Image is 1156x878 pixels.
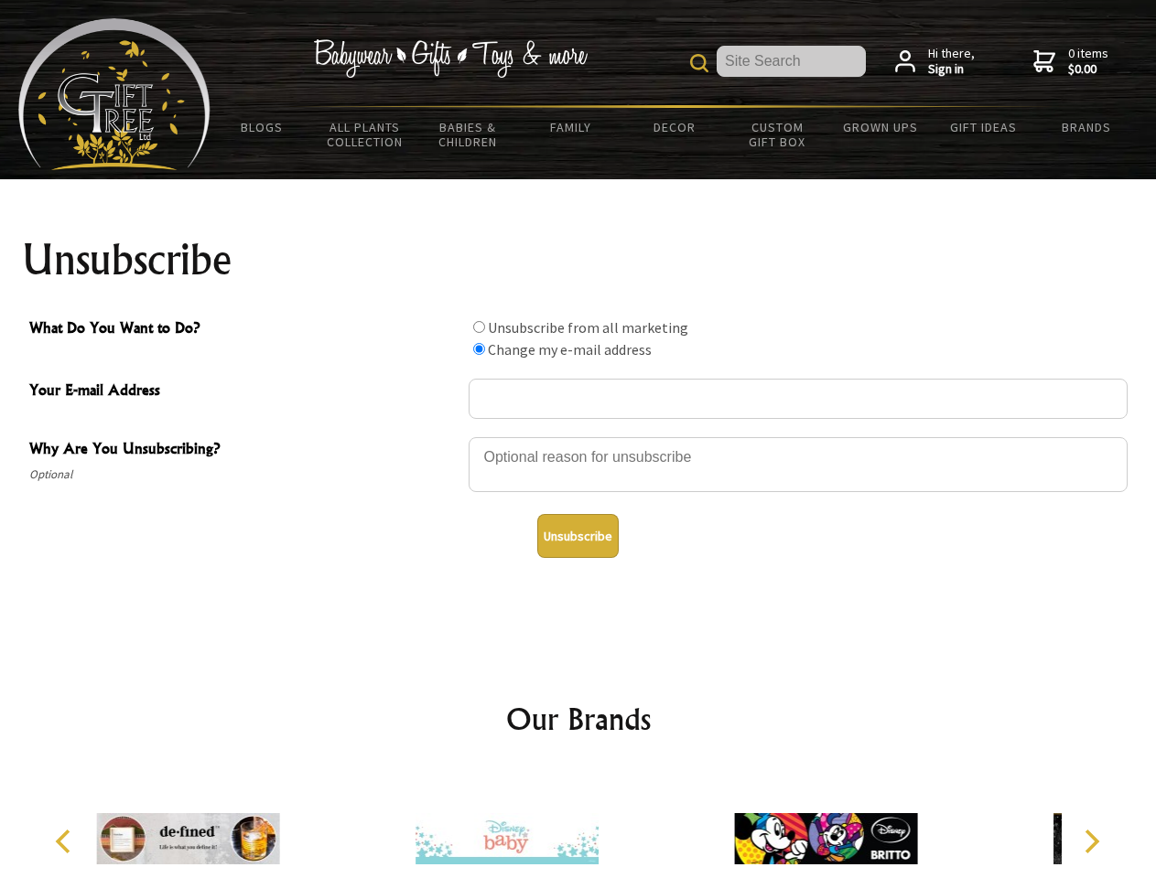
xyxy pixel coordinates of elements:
[1033,46,1108,78] a: 0 items$0.00
[314,108,417,161] a: All Plants Collection
[469,437,1128,492] textarea: Why Are You Unsubscribing?
[488,318,688,337] label: Unsubscribe from all marketing
[488,340,652,359] label: Change my e-mail address
[726,108,829,161] a: Custom Gift Box
[1071,821,1111,862] button: Next
[18,18,211,170] img: Babyware - Gifts - Toys and more...
[469,379,1128,419] input: Your E-mail Address
[211,108,314,146] a: BLOGS
[717,46,866,77] input: Site Search
[690,54,708,72] img: product search
[622,108,726,146] a: Decor
[1035,108,1139,146] a: Brands
[22,238,1135,282] h1: Unsubscribe
[828,108,932,146] a: Grown Ups
[37,697,1120,741] h2: Our Brands
[313,39,588,78] img: Babywear - Gifts - Toys & more
[416,108,520,161] a: Babies & Children
[29,316,459,343] span: What Do You Want to Do?
[473,343,485,355] input: What Do You Want to Do?
[928,46,975,78] span: Hi there,
[932,108,1035,146] a: Gift Ideas
[29,379,459,405] span: Your E-mail Address
[1068,45,1108,78] span: 0 items
[520,108,623,146] a: Family
[537,514,619,558] button: Unsubscribe
[1068,61,1108,78] strong: $0.00
[928,61,975,78] strong: Sign in
[29,437,459,464] span: Why Are You Unsubscribing?
[895,46,975,78] a: Hi there,Sign in
[473,321,485,333] input: What Do You Want to Do?
[29,464,459,486] span: Optional
[46,821,86,862] button: Previous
